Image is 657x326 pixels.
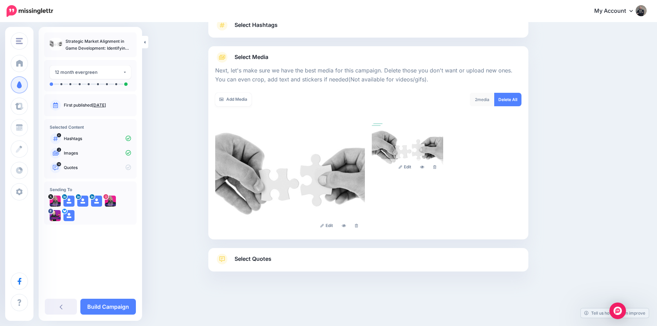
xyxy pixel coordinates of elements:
a: Tell us how we can improve [581,308,649,318]
img: 5f945a98bb3118bb98e86533be43b786_thumb.jpg [50,38,62,50]
span: 2 [475,97,477,102]
a: Delete All [494,93,521,106]
div: Select Media [215,63,521,234]
a: My Account [587,3,647,20]
img: D43AVLD5YOZU9BXEQTRVSCFIK6WSZ3YE_large.png [372,124,443,175]
span: 4 [57,133,61,137]
img: picture-bsa85244.png [50,210,61,221]
span: Select Quotes [235,254,271,264]
img: menu.png [16,38,23,44]
p: First published [64,102,131,108]
span: Select Media [235,52,268,62]
div: 12 month evergreen [55,68,123,76]
a: Edit [317,221,337,230]
img: user_default_image.png [77,196,88,207]
a: Add Media [215,93,251,106]
img: 5f945a98bb3118bb98e86533be43b786_large.jpg [215,124,365,234]
button: 12 month evergreen [50,66,131,79]
div: media [470,93,495,106]
img: BHtdsphg-49020.jpg [50,196,61,207]
a: Select Hashtags [215,20,521,38]
img: Missinglettr [7,5,53,17]
h4: Sending To [50,187,131,192]
p: Quotes [64,165,131,171]
span: 14 [57,162,61,166]
img: user_default_image.png [63,196,74,207]
span: 2 [57,148,61,152]
img: 156552237_769209950645528_8097715874269744075_n-bsa99459.jpg [105,196,116,207]
h4: Selected Content [50,125,131,130]
p: Strategic Market Alignment in Game Development: Identifying Viable Game Opportunities That Delive... [66,38,131,52]
a: [DATE] [92,102,106,108]
a: Edit [395,162,415,172]
div: Open Intercom Messenger [609,303,626,319]
p: Hashtags [64,136,131,142]
a: Select Media [215,52,521,63]
a: Select Quotes [215,254,521,271]
img: user_default_image.png [63,210,74,221]
p: Next, let's make sure we have the best media for this campaign. Delete those you don't want or up... [215,66,521,84]
p: Images [64,150,131,156]
span: Select Hashtags [235,20,278,30]
img: user_default_image.png [91,196,102,207]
